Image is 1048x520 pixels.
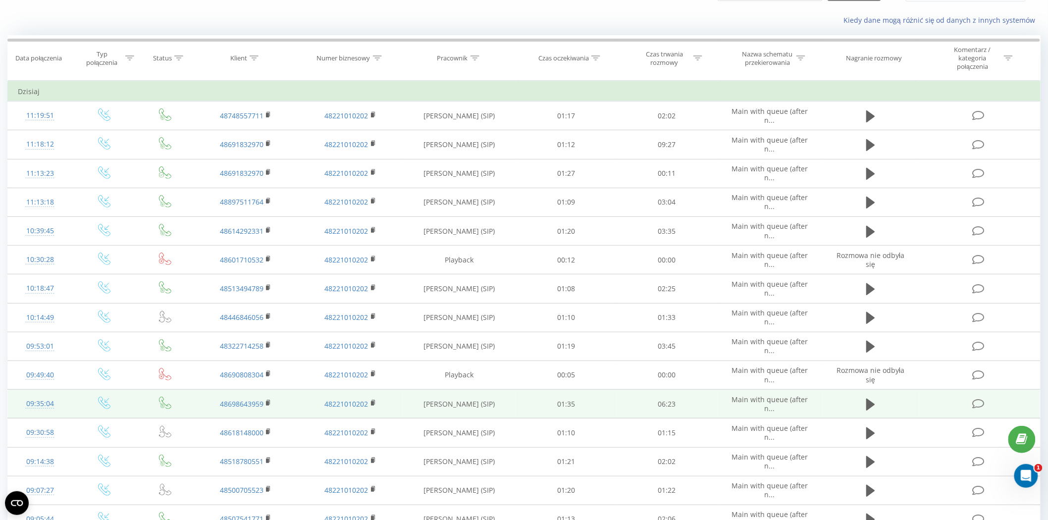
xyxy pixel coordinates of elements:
[403,159,516,188] td: [PERSON_NAME] (SIP)
[18,106,62,125] div: 11:19:51
[153,54,172,62] div: Status
[843,15,1041,25] a: Kiedy dane mogą różnić się od danych z innych systemów
[18,250,62,269] div: 10:30:28
[516,390,617,418] td: 01:35
[325,140,368,149] a: 48221010202
[18,365,62,385] div: 09:49:40
[732,164,808,182] span: Main with queue (after n...
[516,274,617,303] td: 01:08
[403,447,516,476] td: [PERSON_NAME] (SIP)
[220,457,263,466] a: 48518780551
[732,308,808,326] span: Main with queue (after n...
[741,50,794,67] div: Nazwa schematu przekierowania
[516,188,617,216] td: 01:09
[220,284,263,293] a: 48513494789
[617,246,718,274] td: 00:00
[1035,464,1043,472] span: 1
[732,221,808,240] span: Main with queue (after n...
[617,274,718,303] td: 02:25
[403,274,516,303] td: [PERSON_NAME] (SIP)
[18,423,62,442] div: 09:30:58
[325,226,368,236] a: 48221010202
[220,255,263,264] a: 48601710532
[732,452,808,470] span: Main with queue (after n...
[403,418,516,447] td: [PERSON_NAME] (SIP)
[15,54,62,62] div: Data połączenia
[325,485,368,495] a: 48221010202
[5,491,29,515] button: Open CMP widget
[230,54,247,62] div: Klient
[617,332,718,361] td: 03:45
[617,418,718,447] td: 01:15
[516,476,617,505] td: 01:20
[220,226,263,236] a: 48614292331
[18,337,62,356] div: 09:53:01
[516,130,617,159] td: 01:12
[516,159,617,188] td: 01:27
[403,246,516,274] td: Playback
[617,159,718,188] td: 00:11
[220,197,263,207] a: 48897511764
[325,255,368,264] a: 48221010202
[18,394,62,414] div: 09:35:04
[317,54,370,62] div: Numer biznesowy
[220,312,263,322] a: 48446846056
[18,308,62,327] div: 10:14:49
[325,341,368,351] a: 48221010202
[220,370,263,379] a: 48690808304
[325,197,368,207] a: 48221010202
[516,246,617,274] td: 00:12
[325,168,368,178] a: 48221010202
[325,111,368,120] a: 48221010202
[837,365,904,384] span: Rozmowa nie odbyła się
[220,168,263,178] a: 48691832970
[732,193,808,211] span: Main with queue (after n...
[516,332,617,361] td: 01:19
[732,395,808,413] span: Main with queue (after n...
[325,370,368,379] a: 48221010202
[516,303,617,332] td: 01:10
[943,46,1001,71] div: Komentarz / kategoria połączenia
[18,481,62,500] div: 09:07:27
[325,428,368,437] a: 48221010202
[403,361,516,389] td: Playback
[403,102,516,130] td: [PERSON_NAME] (SIP)
[732,251,808,269] span: Main with queue (after n...
[403,303,516,332] td: [PERSON_NAME] (SIP)
[403,217,516,246] td: [PERSON_NAME] (SIP)
[846,54,902,62] div: Nagranie rozmowy
[81,50,123,67] div: Typ połączenia
[403,390,516,418] td: [PERSON_NAME] (SIP)
[617,361,718,389] td: 00:00
[18,164,62,183] div: 11:13:23
[325,399,368,409] a: 48221010202
[8,82,1041,102] td: Dzisiaj
[617,102,718,130] td: 02:02
[220,111,263,120] a: 48748557711
[516,418,617,447] td: 01:10
[617,217,718,246] td: 03:35
[638,50,691,67] div: Czas trwania rozmowy
[732,135,808,154] span: Main with queue (after n...
[437,54,468,62] div: Pracownik
[18,193,62,212] div: 11:13:18
[732,481,808,499] span: Main with queue (after n...
[617,130,718,159] td: 09:27
[220,341,263,351] a: 48322714258
[18,452,62,471] div: 09:14:38
[516,361,617,389] td: 00:05
[220,140,263,149] a: 48691832970
[732,106,808,125] span: Main with queue (after n...
[732,365,808,384] span: Main with queue (after n...
[403,130,516,159] td: [PERSON_NAME] (SIP)
[325,284,368,293] a: 48221010202
[617,390,718,418] td: 06:23
[516,217,617,246] td: 01:20
[1014,464,1038,488] iframe: Intercom live chat
[617,303,718,332] td: 01:33
[617,476,718,505] td: 01:22
[18,279,62,298] div: 10:18:47
[403,476,516,505] td: [PERSON_NAME] (SIP)
[403,332,516,361] td: [PERSON_NAME] (SIP)
[516,102,617,130] td: 01:17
